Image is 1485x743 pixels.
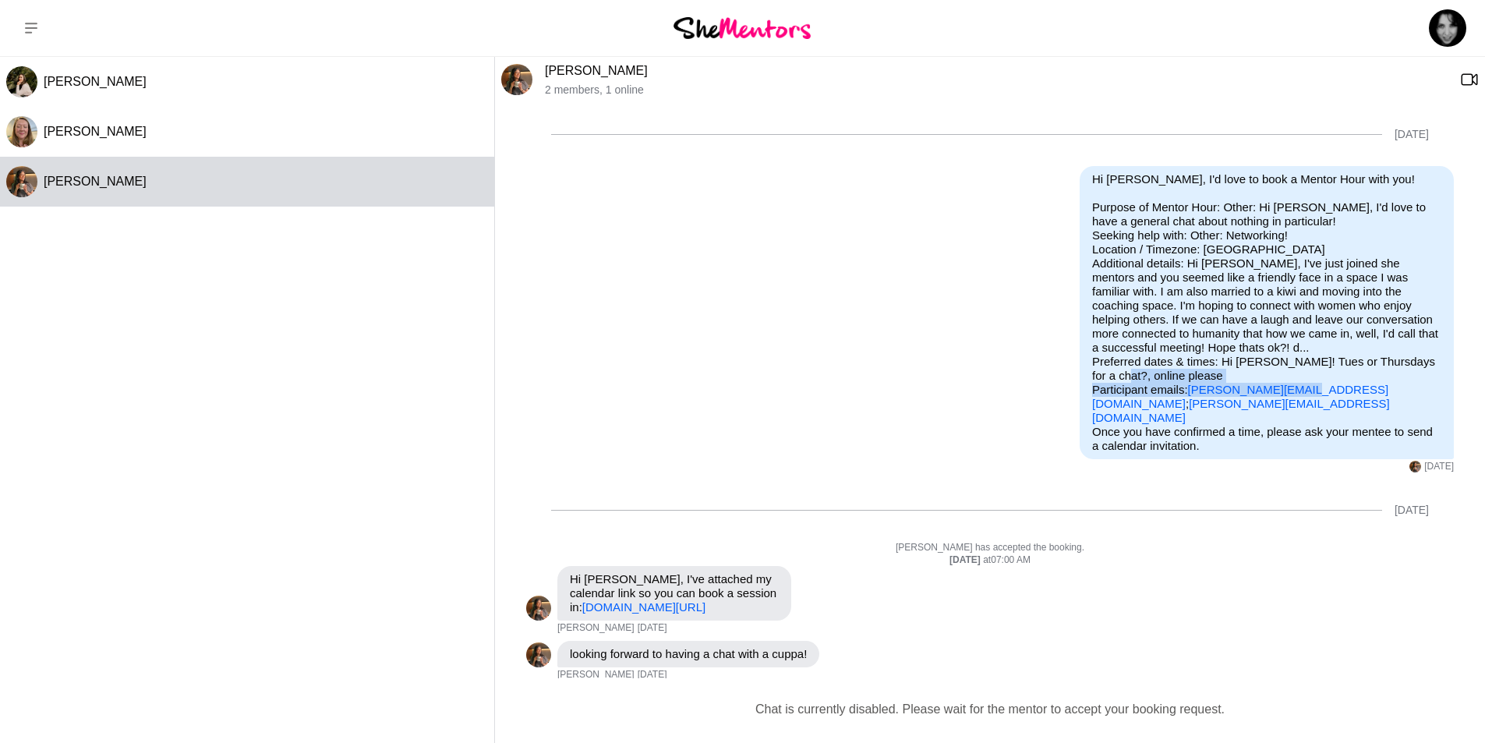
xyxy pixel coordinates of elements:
[1092,383,1388,410] a: [PERSON_NAME][EMAIL_ADDRESS][DOMAIN_NAME]
[526,642,551,667] div: Amy Cunliffe
[6,66,37,97] div: Katriona Li
[526,596,551,621] img: A
[570,647,807,661] p: looking forward to having a chat with a cuppa!
[1409,461,1421,472] div: Amy Cunliffe
[6,116,37,147] div: Tammy McCann
[526,642,551,667] img: A
[526,554,1454,567] div: at 07:00 AM
[557,622,635,635] span: [PERSON_NAME]
[6,166,37,197] div: Amy Cunliffe
[557,669,635,681] span: [PERSON_NAME]
[526,596,551,621] div: Amy Cunliffe
[638,622,667,635] time: 2025-09-10T21:00:16.067Z
[1395,504,1429,517] div: [DATE]
[44,75,147,88] span: [PERSON_NAME]
[1409,461,1421,472] img: A
[501,64,532,95] img: A
[1395,128,1429,141] div: [DATE]
[6,66,37,97] img: K
[501,64,532,95] div: Amy Cunliffe
[1092,425,1441,453] p: Once you have confirmed a time, please ask your mentee to send a calendar invitation.
[545,83,1448,97] p: 2 members , 1 online
[526,542,1454,554] p: [PERSON_NAME] has accepted the booking.
[1092,200,1441,425] p: Purpose of Mentor Hour: Other: Hi [PERSON_NAME], I'd love to have a general chat about nothing in...
[6,166,37,197] img: A
[674,17,811,38] img: She Mentors Logo
[1424,461,1454,473] time: 2025-09-10T03:53:28.190Z
[582,600,705,614] a: [DOMAIN_NAME][URL]
[949,554,983,565] strong: [DATE]
[638,669,667,681] time: 2025-09-10T21:00:31.200Z
[44,175,147,188] span: [PERSON_NAME]
[570,572,779,614] p: Hi [PERSON_NAME], I've attached my calendar link so you can book a session in:
[545,64,648,77] a: [PERSON_NAME]
[1429,9,1466,47] img: Donna English
[1092,397,1390,424] a: [PERSON_NAME][EMAIL_ADDRESS][DOMAIN_NAME]
[44,125,147,138] span: [PERSON_NAME]
[1092,172,1441,186] p: Hi [PERSON_NAME], I'd love to book a Mentor Hour with you!
[507,700,1473,719] div: Chat is currently disabled. Please wait for the mentor to accept your booking request.
[6,116,37,147] img: T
